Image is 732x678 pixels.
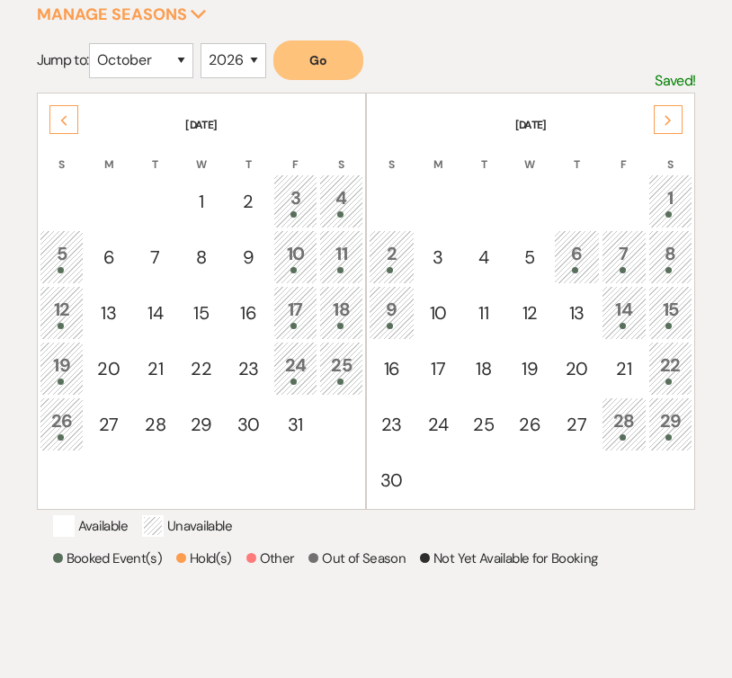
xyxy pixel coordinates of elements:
[602,135,647,173] th: F
[420,548,597,569] p: Not Yet Available for Booking
[517,299,542,326] div: 12
[189,411,214,438] div: 29
[179,135,224,173] th: W
[189,355,214,382] div: 22
[95,411,121,438] div: 27
[517,244,542,271] div: 5
[658,296,683,329] div: 15
[379,240,405,273] div: 2
[95,299,121,326] div: 13
[143,355,167,382] div: 21
[658,407,683,441] div: 29
[648,135,693,173] th: S
[49,240,75,273] div: 5
[329,352,353,385] div: 25
[472,411,496,438] div: 25
[379,467,405,494] div: 30
[236,244,262,271] div: 9
[611,355,637,382] div: 21
[426,244,451,271] div: 3
[283,352,308,385] div: 24
[142,515,232,537] p: Unavailable
[53,515,128,537] p: Available
[283,296,308,329] div: 17
[426,355,451,382] div: 17
[236,188,262,215] div: 2
[329,184,353,218] div: 4
[37,6,207,22] button: Manage Seasons
[416,135,460,173] th: M
[246,548,295,569] p: Other
[462,135,506,173] th: T
[329,240,353,273] div: 11
[40,135,85,173] th: S
[236,411,262,438] div: 30
[611,296,637,329] div: 14
[517,355,542,382] div: 19
[189,299,214,326] div: 15
[472,299,496,326] div: 11
[329,296,353,329] div: 18
[273,135,318,173] th: F
[176,548,232,569] p: Hold(s)
[379,411,405,438] div: 23
[564,299,590,326] div: 13
[611,407,637,441] div: 28
[564,411,590,438] div: 27
[369,95,692,133] th: [DATE]
[426,411,451,438] div: 24
[283,411,308,438] div: 31
[319,135,363,173] th: S
[655,69,695,93] p: Saved!
[283,184,308,218] div: 3
[189,188,214,215] div: 1
[143,411,167,438] div: 28
[95,355,121,382] div: 20
[472,355,496,382] div: 18
[143,244,167,271] div: 7
[37,50,89,69] span: Jump to:
[85,135,131,173] th: M
[507,135,552,173] th: W
[133,135,177,173] th: T
[95,244,121,271] div: 6
[554,135,600,173] th: T
[283,240,308,273] div: 10
[143,299,167,326] div: 14
[658,240,683,273] div: 8
[236,355,262,382] div: 23
[658,184,683,218] div: 1
[658,352,683,385] div: 22
[517,411,542,438] div: 26
[308,548,406,569] p: Out of Season
[564,240,590,273] div: 6
[273,40,363,80] button: Go
[189,244,214,271] div: 8
[226,135,272,173] th: T
[49,407,75,441] div: 26
[426,299,451,326] div: 10
[564,355,590,382] div: 20
[611,240,637,273] div: 7
[379,355,405,382] div: 16
[379,296,405,329] div: 9
[236,299,262,326] div: 16
[49,352,75,385] div: 19
[53,548,162,569] p: Booked Event(s)
[369,135,415,173] th: S
[472,244,496,271] div: 4
[40,95,363,133] th: [DATE]
[49,296,75,329] div: 12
